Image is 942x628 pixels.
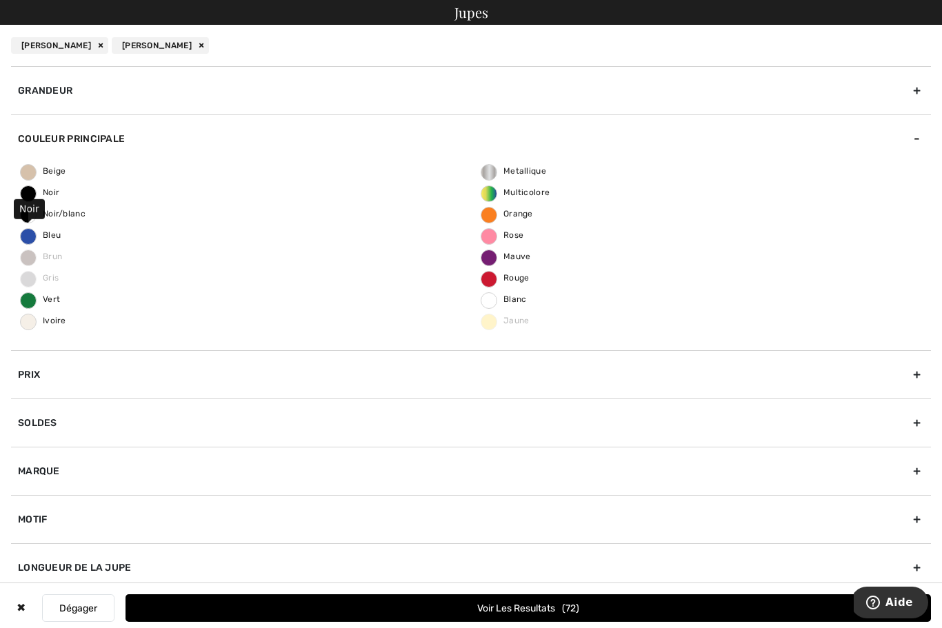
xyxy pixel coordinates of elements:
[21,230,61,240] span: Bleu
[11,594,31,622] div: ✖
[481,209,533,219] span: Orange
[21,273,59,283] span: Gris
[481,273,530,283] span: Rouge
[11,66,931,114] div: Grandeur
[21,166,66,176] span: Beige
[14,199,45,219] div: Noir
[11,37,108,54] div: [PERSON_NAME]
[11,495,931,543] div: Motif
[11,447,931,495] div: Marque
[126,594,931,622] button: Voir les resultats72
[481,166,546,176] span: Metallique
[481,230,523,240] span: Rose
[42,594,114,622] button: Dégager
[11,114,931,163] div: Couleur Principale
[112,37,209,54] div: [PERSON_NAME]
[21,209,86,219] span: Noir/blanc
[11,398,931,447] div: Soldes
[21,188,59,197] span: Noir
[21,252,62,261] span: Brun
[21,316,66,325] span: Ivoire
[854,587,928,621] iframe: Ouvre un widget dans lequel vous pouvez trouver plus d’informations
[21,294,60,304] span: Vert
[481,316,530,325] span: Jaune
[481,188,550,197] span: Multicolore
[11,543,931,591] div: Longueur de la jupe
[11,350,931,398] div: Prix
[562,602,579,614] span: 72
[481,252,531,261] span: Mauve
[481,294,527,304] span: Blanc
